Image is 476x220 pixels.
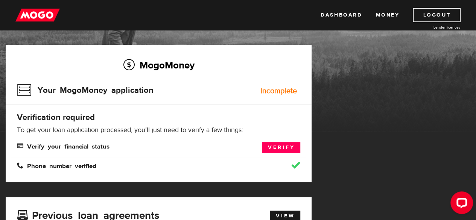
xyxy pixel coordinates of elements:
[404,24,461,30] a: Lender licences
[444,188,476,220] iframe: LiveChat chat widget
[17,209,159,219] h3: Previous loan agreements
[17,162,96,168] span: Phone number verified
[17,126,300,135] p: To get your loan application processed, you’ll just need to verify a few things:
[260,87,297,95] div: Incomplete
[262,142,300,153] a: Verify
[17,80,154,100] h3: Your MogoMoney application
[17,112,300,123] h4: Verification required
[321,8,362,22] a: Dashboard
[413,8,461,22] a: Logout
[17,143,109,149] span: Verify your financial status
[15,8,60,22] img: mogo_logo-11ee424be714fa7cbb0f0f49df9e16ec.png
[17,57,300,73] h2: MogoMoney
[376,8,399,22] a: Money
